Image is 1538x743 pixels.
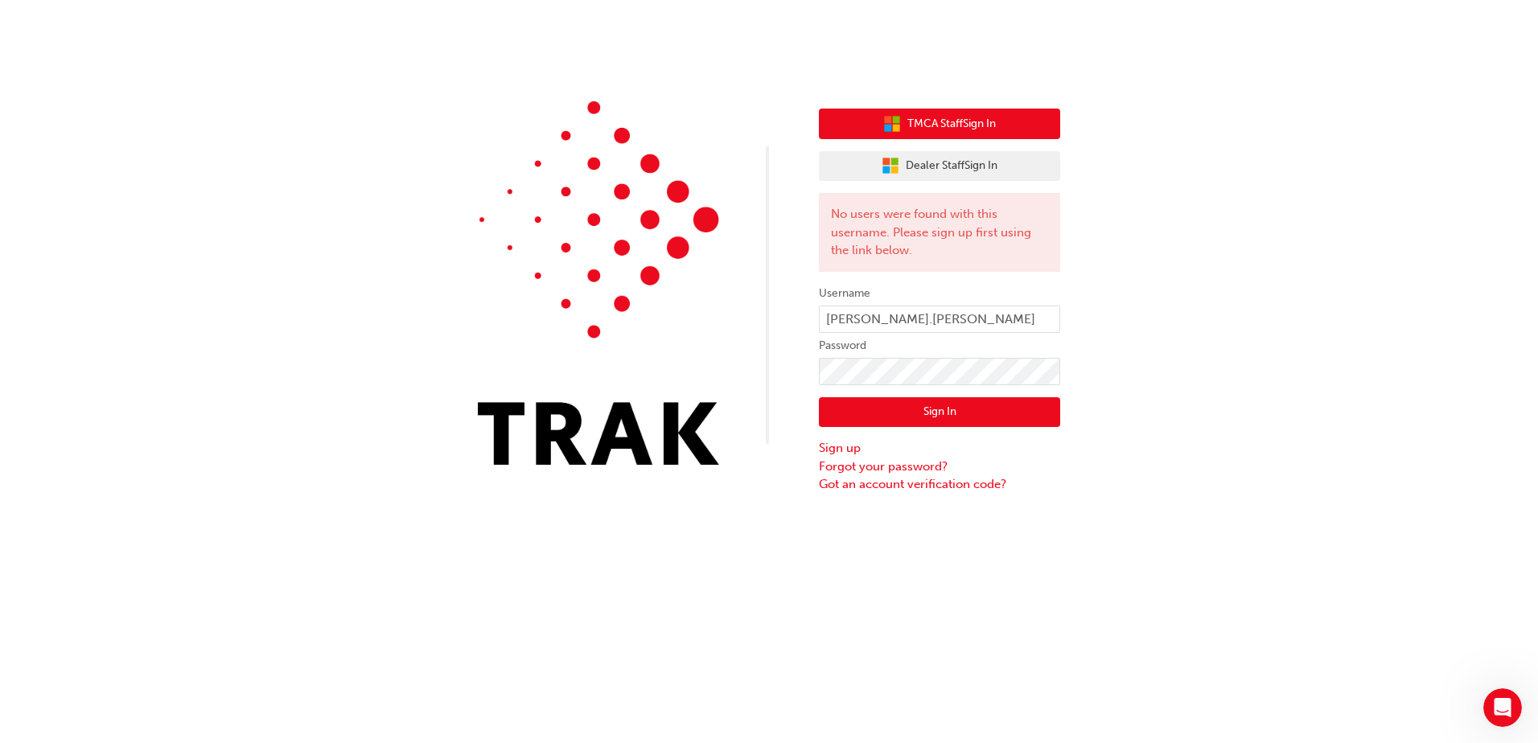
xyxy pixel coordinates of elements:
[478,101,719,465] img: Trak
[819,109,1060,139] button: TMCA StaffSign In
[819,193,1060,272] div: No users were found with this username. Please sign up first using the link below.
[819,336,1060,355] label: Password
[819,439,1060,458] a: Sign up
[819,151,1060,182] button: Dealer StaffSign In
[906,157,997,175] span: Dealer Staff Sign In
[819,397,1060,428] button: Sign In
[819,306,1060,333] input: Username
[907,115,996,133] span: TMCA Staff Sign In
[819,284,1060,303] label: Username
[819,475,1060,494] a: Got an account verification code?
[819,458,1060,476] a: Forgot your password?
[1483,688,1522,727] iframe: Intercom live chat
